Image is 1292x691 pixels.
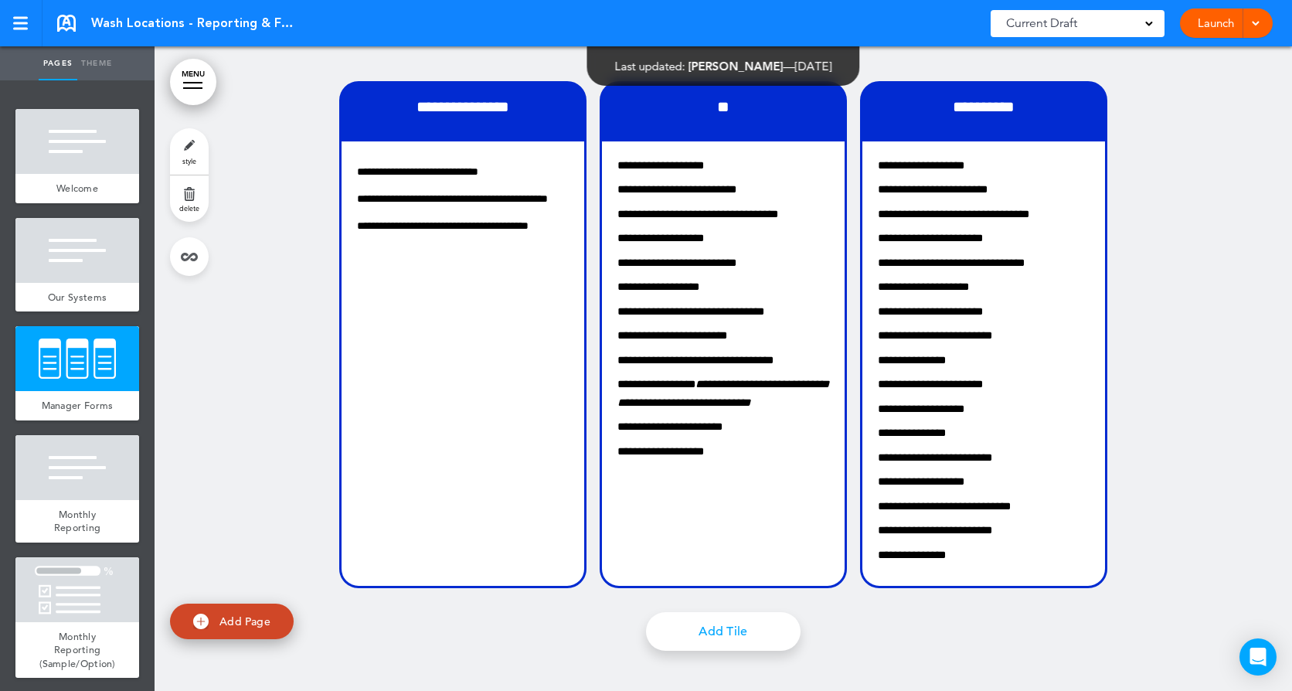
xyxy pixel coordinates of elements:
[170,175,209,222] a: delete
[15,174,139,203] a: Welcome
[1006,12,1077,34] span: Current Draft
[1239,638,1277,676] div: Open Intercom Messenger
[15,622,139,679] a: Monthly Reporting (Sample/Option)
[15,500,139,543] a: Monthly Reporting
[77,46,116,80] a: Theme
[42,399,114,412] span: Manager Forms
[219,614,270,628] span: Add Page
[39,46,77,80] a: Pages
[179,203,199,213] span: delete
[170,59,216,105] a: MENU
[170,604,294,640] a: Add Page
[688,59,784,73] span: [PERSON_NAME]
[15,391,139,420] a: Manager Forms
[39,630,115,670] span: Monthly Reporting (Sample/Option)
[15,283,139,312] a: Our Systems
[54,508,101,535] span: Monthly Reporting
[193,614,209,629] img: add.svg
[795,59,832,73] span: [DATE]
[182,156,196,165] span: style
[48,291,107,304] span: Our Systems
[91,15,300,32] span: Wash Locations - Reporting & Forms
[56,182,98,195] span: Welcome
[1192,9,1240,38] a: Launch
[615,60,832,72] div: —
[646,612,801,651] a: Add Tile
[615,59,685,73] span: Last updated:
[170,128,209,175] a: style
